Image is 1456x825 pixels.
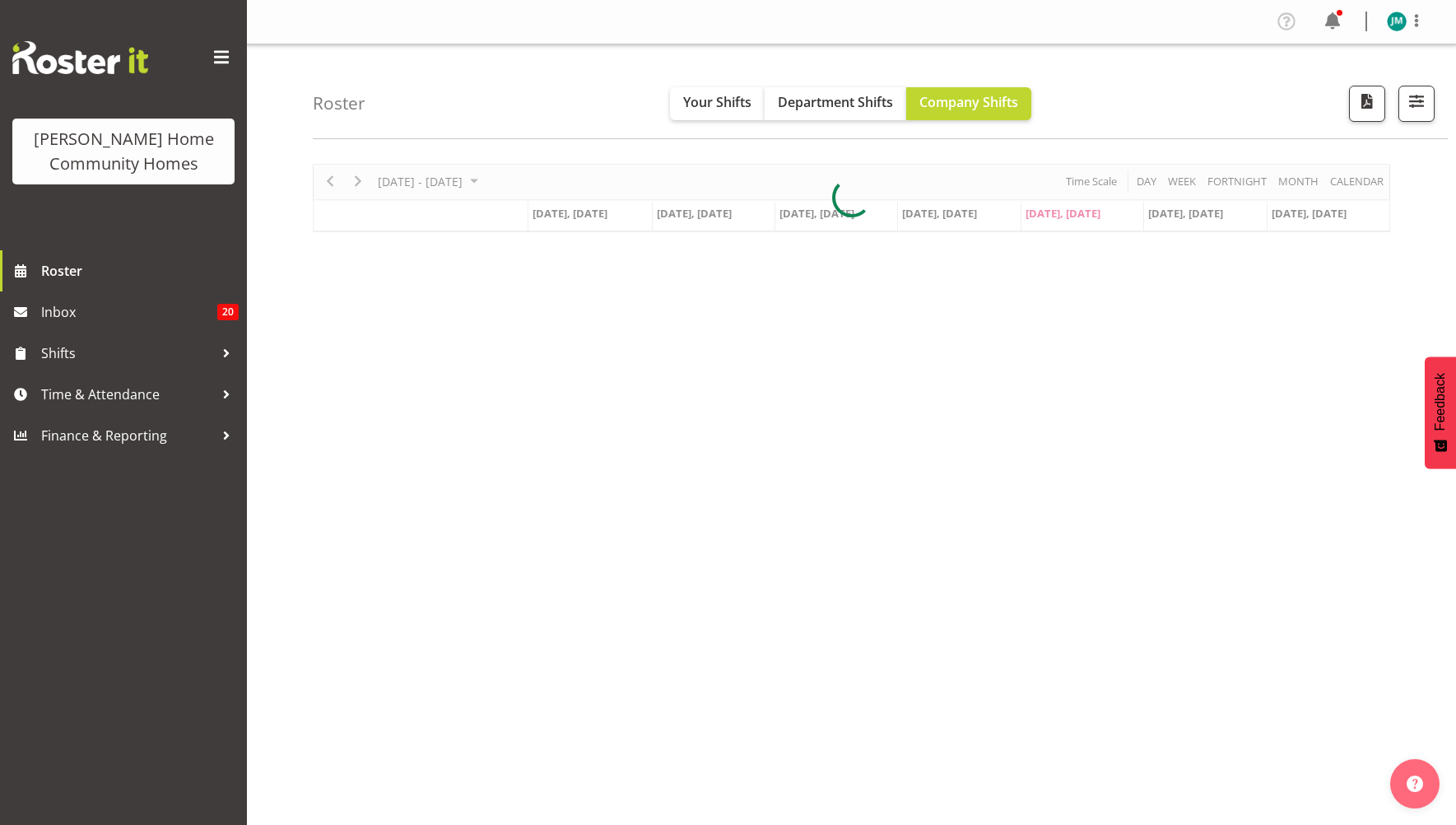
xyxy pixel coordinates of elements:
button: Department Shifts [765,87,906,120]
span: Roster [41,259,239,283]
div: [PERSON_NAME] Home Community Homes [29,127,218,176]
span: Time & Attendance [41,382,214,407]
img: Rosterit website logo [12,41,148,74]
span: Finance & Reporting [41,423,214,448]
h4: Roster [313,94,365,113]
span: Shifts [41,341,214,366]
span: Inbox [41,300,217,324]
span: Your Shifts [683,93,751,111]
button: Download a PDF of the roster according to the set date range. [1349,86,1385,122]
button: Company Shifts [906,87,1031,120]
span: Department Shifts [778,93,893,111]
button: Filter Shifts [1398,86,1435,122]
img: johanna-molina8557.jpg [1387,12,1407,31]
span: Feedback [1433,373,1448,431]
button: Feedback - Show survey [1425,357,1456,468]
img: help-xxl-2.png [1407,776,1423,792]
span: 20 [217,304,239,320]
button: Your Shifts [670,87,765,120]
span: Company Shifts [919,93,1018,111]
